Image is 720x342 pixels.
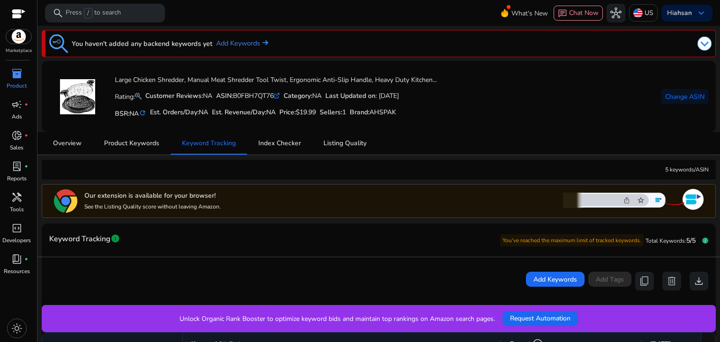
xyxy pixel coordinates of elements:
[511,5,548,22] span: What's New
[510,313,570,323] span: Request Automation
[115,108,146,118] h5: BSR:
[284,91,312,100] b: Category:
[6,30,31,44] img: amazon.svg
[526,272,585,287] button: Add Keywords
[12,112,22,121] p: Ads
[11,192,22,203] span: handyman
[674,8,692,17] b: ahsan
[697,37,712,51] img: dropdown-arrow.svg
[7,82,27,90] p: Product
[84,203,221,210] p: See the Listing Quality score without leaving Amazon.
[60,79,95,114] img: 51iVvp4RcYL._AC_US100_.jpg
[690,272,708,290] button: download
[279,109,316,117] h5: Price:
[11,253,22,265] span: book_4
[665,165,709,174] div: 5 keywords/ASIN
[11,161,22,172] span: lab_profile
[54,189,77,213] img: chrome-logo.svg
[129,109,139,118] span: NA
[11,130,22,141] span: donut_small
[72,38,212,49] h3: You haven't added any backend keywords yet
[693,275,705,287] span: download
[7,174,27,183] p: Reports
[350,109,396,117] h5: :
[533,275,577,284] span: Add Keywords
[216,91,280,101] div: B0FBH7QT76
[49,34,68,53] img: keyword-tracking.svg
[696,7,707,19] span: keyboard_arrow_down
[66,8,121,18] p: Press to search
[258,140,301,147] span: Index Checker
[665,92,705,102] span: Change ASIN
[296,108,316,117] span: $19.99
[369,108,396,117] span: AHSPAK
[139,109,146,118] mat-icon: refresh
[49,231,111,247] span: Keyword Tracking
[569,8,599,17] span: Chat Now
[111,234,120,243] span: info
[11,99,22,110] span: campaign
[350,108,368,117] span: Brand
[212,109,276,117] h5: Est. Revenue/Day:
[645,237,686,245] span: Total Keywords:
[500,234,644,246] p: You've reached the maximum limit of tracked keywords.
[145,91,203,100] b: Customer Reviews:
[53,140,82,147] span: Overview
[686,236,696,245] span: 5/5
[10,143,23,152] p: Sales
[11,323,22,334] span: light_mode
[182,140,236,147] span: Keyword Tracking
[502,311,578,326] button: Request Automation
[661,89,708,104] button: Change ASIN
[24,103,28,106] span: fiber_manual_record
[199,108,208,117] span: NA
[2,236,31,245] p: Developers
[10,205,24,214] p: Tools
[84,192,221,200] h5: Our extension is available for your browser!
[284,91,322,101] div: NA
[610,7,622,19] span: hub
[84,8,92,18] span: /
[645,5,653,21] p: US
[325,91,399,101] div: : [DATE]
[180,314,495,324] p: Unlock Organic Rank Booster to optimize keyword bids and maintain top rankings on Amazon search p...
[554,6,603,21] button: chatChat Now
[104,140,159,147] span: Product Keywords
[11,223,22,234] span: code_blocks
[115,76,437,84] h4: Large Chicken Shredder, Manual Meat Shredder Tool Twist, Ergonomic Anti-Slip Handle, Heavy Duty K...
[24,164,28,168] span: fiber_manual_record
[342,108,346,117] span: 1
[24,134,28,137] span: fiber_manual_record
[633,8,643,18] img: us.svg
[115,90,142,102] p: Rating:
[260,40,268,45] img: arrow-right.svg
[4,267,30,275] p: Resources
[667,10,692,16] p: Hi
[320,109,346,117] h5: Sellers:
[607,4,625,22] button: hub
[266,108,276,117] span: NA
[11,68,22,79] span: inventory_2
[558,9,567,18] span: chat
[216,38,268,49] a: Add Keywords
[145,91,212,101] div: NA
[325,91,375,100] b: Last Updated on
[216,91,233,100] b: ASIN:
[24,257,28,261] span: fiber_manual_record
[323,140,367,147] span: Listing Quality
[6,47,32,54] p: Marketplace
[150,109,208,117] h5: Est. Orders/Day:
[52,7,64,19] span: search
